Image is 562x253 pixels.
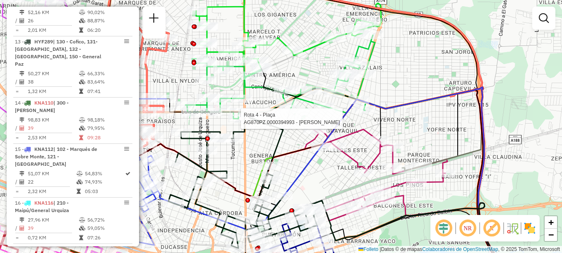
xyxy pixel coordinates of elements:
i: % de utilização da cubagem [79,126,85,131]
i: Total de Atividades [19,79,24,84]
td: / [15,78,19,86]
td: = [15,134,19,142]
td: / [15,17,19,25]
td: 54,83% [84,169,125,178]
i: Tempo total em rota [79,28,83,33]
span: Exibir rótulo [482,218,502,238]
span: − [548,229,554,240]
i: Distância Total [19,217,24,222]
em: Opções [124,246,129,251]
td: 26 [27,17,79,25]
td: 39 [27,224,79,232]
i: % de utilização da cubagem [79,226,85,231]
font: 88,87% [87,17,105,24]
td: 50,27 KM [27,69,79,78]
img: Fluxo de ruas [506,222,519,235]
td: 2,01 KM [27,26,79,34]
i: % de utilização do peso [79,10,85,15]
td: 07:26 [87,234,129,242]
font: 16 - [15,200,24,206]
td: = [15,187,19,196]
div: Datos © de mapas , © 2025 TomTom, Microsoft [356,246,562,253]
td: = [15,234,19,242]
i: % de utilização da cubagem [77,179,83,184]
a: Acercar [545,216,557,229]
i: Tempo total em rota [79,89,83,94]
span: | 102 - Marqués de Sobre Monte, 121 - [GEOGRAPHIC_DATA] [15,146,97,167]
em: Opções [124,39,129,44]
td: 52,16 KM [27,8,79,17]
td: 98,83 KM [27,116,79,124]
td: 90,02% [87,8,129,17]
td: 38 [27,78,79,86]
td: 98,18% [87,116,129,124]
span: | 300 - [PERSON_NAME] [15,100,69,113]
td: / [15,124,19,132]
i: Total de Atividades [19,226,24,231]
td: 07:41 [87,87,129,95]
td: 2,53 KM [27,134,79,142]
font: 14 - [15,100,24,106]
i: Rota otimizada [125,171,130,176]
i: % de utilização da cubagem [79,79,85,84]
span: KNA110 [34,100,53,106]
font: 59,05% [87,225,105,231]
span: + [548,217,554,227]
td: 0,72 KM [27,234,79,242]
a: Alejar [545,229,557,241]
i: Total de Atividades [19,18,24,23]
span: Ocultar deslocamento [434,218,454,238]
em: Opções [124,100,129,105]
span: KNA112 [34,146,53,152]
td: 22 [27,178,76,186]
em: Opções [124,146,129,151]
i: Total de Atividades [19,126,24,131]
td: 09:28 [87,134,129,142]
i: Tempo total em rota [79,235,83,240]
td: 56,72% [87,216,129,224]
td: 05:03 [84,187,125,196]
td: 27,96 KM [27,216,79,224]
i: Distância Total [19,10,24,15]
i: Distância Total [19,117,24,122]
font: 13 - [15,38,24,45]
i: % de utilização do peso [79,71,85,76]
i: % de utilização do peso [79,217,85,222]
i: Distância Total [19,71,24,76]
span: KNA117 [34,246,53,252]
td: / [15,224,19,232]
i: % de utilização da cubagem [79,18,85,23]
i: Tempo total em rota [77,189,81,194]
span: | 130 - Cofico, 131- [GEOGRAPHIC_DATA], 132 - [GEOGRAPHIC_DATA], 150 - General Paz [15,38,101,67]
td: 51,07 KM [27,169,76,178]
a: Folleto [358,246,378,252]
i: Distância Total [19,171,24,176]
td: 39 [27,124,79,132]
a: Exibir filtros [536,10,552,26]
font: 74,93% [85,179,102,185]
a: Nova sessão e pesquisa [146,10,162,29]
i: % de utilização do peso [79,117,85,122]
td: = [15,26,19,34]
font: 15 - [15,146,24,152]
td: 1,32 KM [27,87,79,95]
img: Exibir/Ocultar setores [523,222,536,235]
em: Opções [124,200,129,205]
span: KNA116 [34,200,53,206]
i: % de utilização do peso [77,171,83,176]
td: 06:20 [87,26,129,34]
i: Tempo total em rota [79,135,83,140]
span: | [380,246,381,252]
td: / [15,178,19,186]
font: 83,64% [87,79,105,85]
a: Colaboradores de OpenStreetMap [422,246,498,252]
font: 17 - [15,246,24,252]
span: | 200 - Altamira [53,246,90,252]
span: HYF289 [34,38,53,45]
i: Total de Atividades [19,179,24,184]
span: Ocultar NR [458,218,478,238]
td: = [15,87,19,95]
td: 66,33% [87,69,129,78]
span: | 210 - Maipú/General Urquiza [15,200,69,213]
font: 79,95% [87,125,105,131]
